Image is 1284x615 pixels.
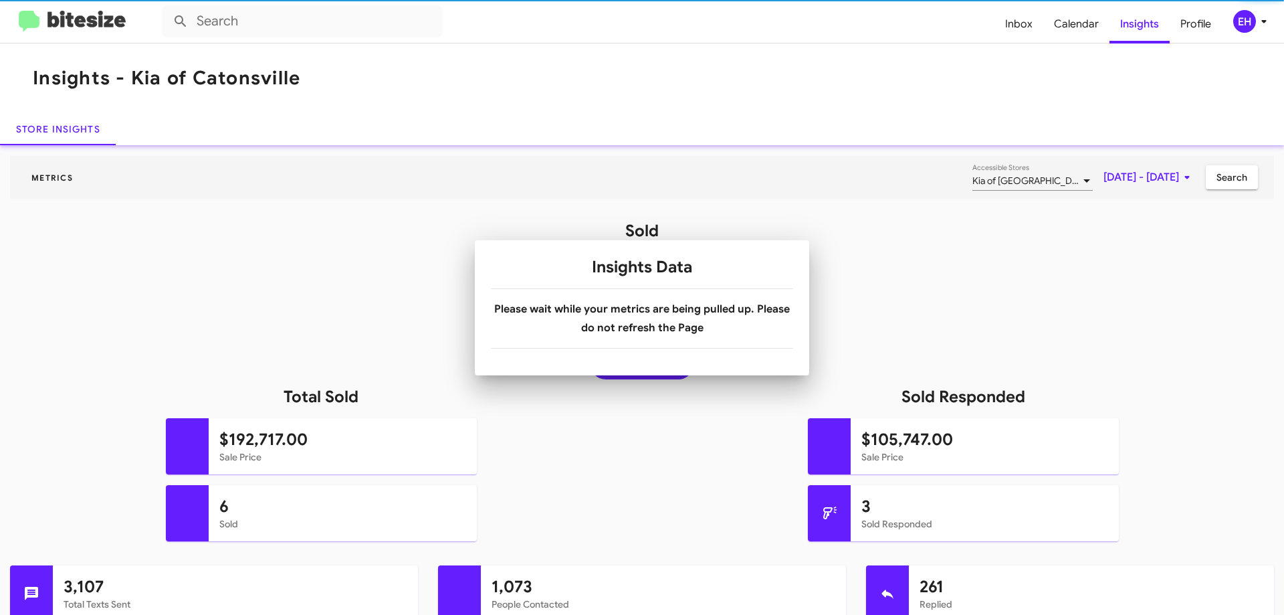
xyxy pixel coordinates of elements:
h1: Insights - Kia of Catonsville [33,68,300,89]
h1: Insights Data [491,256,793,278]
span: Calendar [1043,5,1109,43]
h1: 6 [219,496,466,517]
span: Inbox [994,5,1043,43]
span: [DATE] - [DATE] [1103,165,1195,189]
span: Metrics [21,173,84,183]
h1: $105,747.00 [861,429,1108,450]
mat-card-subtitle: Sale Price [219,450,466,464]
h1: $192,717.00 [219,429,466,450]
mat-card-subtitle: Sale Price [861,450,1108,464]
span: Kia of [GEOGRAPHIC_DATA] [972,175,1090,187]
span: Profile [1170,5,1222,43]
b: Please wait while your metrics are being pulled up. Please do not refresh the Page [494,302,790,335]
h1: 261 [920,576,1263,598]
h1: 3 [861,496,1108,517]
h1: 1,073 [492,576,835,598]
span: Search [1216,165,1247,189]
span: Insights [1109,5,1170,43]
mat-card-subtitle: Total Texts Sent [64,598,407,611]
mat-card-subtitle: Sold Responded [861,517,1108,531]
mat-card-subtitle: People Contacted [492,598,835,611]
div: EH [1233,10,1256,33]
mat-card-subtitle: Sold [219,517,466,531]
h1: Sold Responded [642,386,1284,408]
input: Search [162,5,443,37]
mat-card-subtitle: Replied [920,598,1263,611]
h1: 3,107 [64,576,407,598]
